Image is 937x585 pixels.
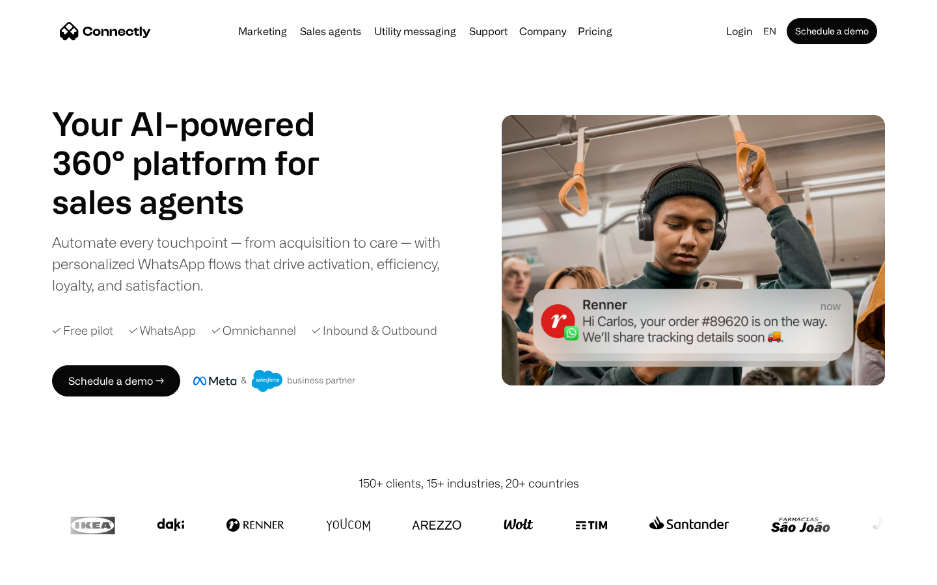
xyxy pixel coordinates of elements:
[13,561,78,580] aside: Language selected: English
[758,22,784,40] div: en
[515,22,570,40] div: Company
[129,322,196,339] div: ✓ WhatsApp
[721,22,758,40] a: Login
[26,562,78,580] ul: Language list
[787,18,877,44] a: Schedule a demo
[52,231,462,296] div: Automate every touchpoint — from acquisition to care — with personalized WhatsApp flows that driv...
[52,104,351,182] h1: Your AI-powered 360° platform for
[193,370,356,392] img: Meta and Salesforce business partner badge.
[233,26,292,36] a: Marketing
[211,322,296,339] div: ✓ Omnichannel
[763,22,776,40] div: en
[52,322,113,339] div: ✓ Free pilot
[52,182,351,221] div: carousel
[52,182,351,221] h1: sales agents
[369,26,461,36] a: Utility messaging
[52,365,180,396] a: Schedule a demo →
[312,322,437,339] div: ✓ Inbound & Outbound
[464,26,513,36] a: Support
[60,21,151,41] a: home
[359,474,579,492] div: 150+ clients, 15+ industries, 20+ countries
[519,22,566,40] div: Company
[295,26,366,36] a: Sales agents
[573,26,618,36] a: Pricing
[52,182,351,221] div: 1 of 4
